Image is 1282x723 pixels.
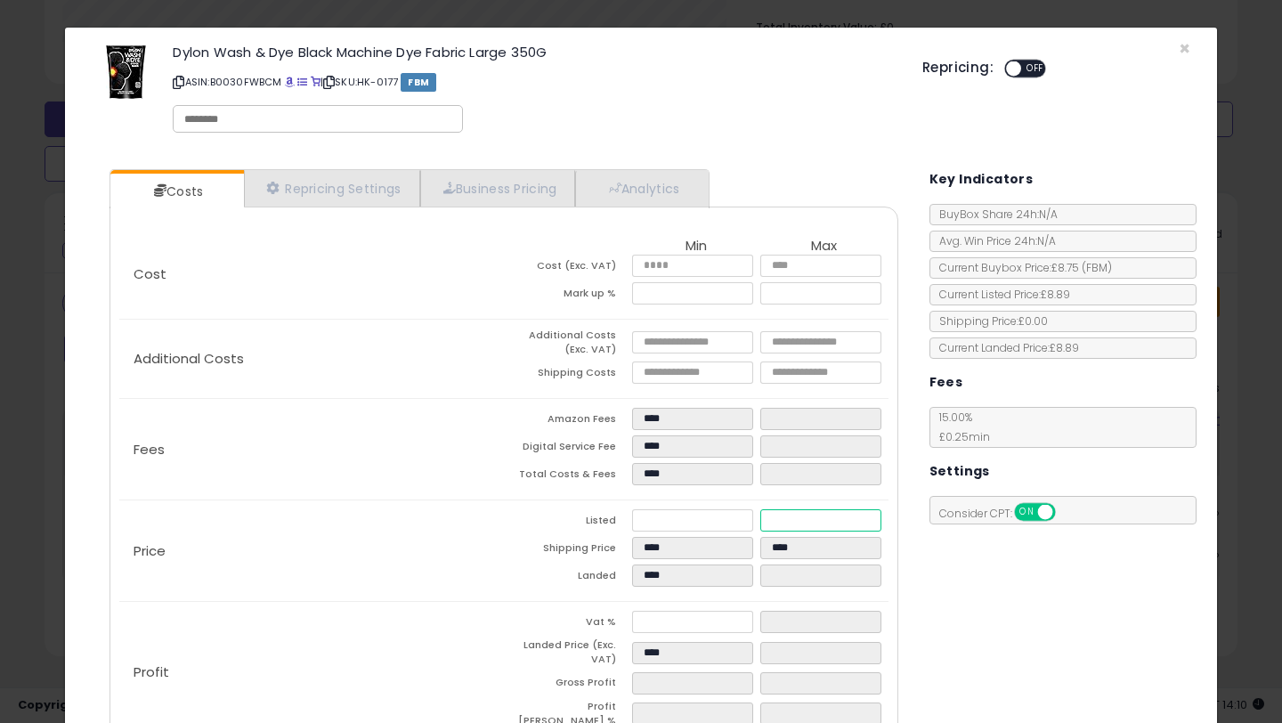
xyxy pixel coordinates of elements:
th: Max [760,239,888,255]
p: Fees [119,443,504,457]
a: Repricing Settings [244,170,420,207]
h3: Dylon Wash & Dye Black Machine Dye Fabric Large 350G [173,45,896,59]
span: Shipping Price: £0.00 [930,313,1048,329]
td: Shipping Costs [504,361,632,389]
a: Your listing only [311,75,320,89]
h5: Fees [929,371,963,394]
td: Mark up % [504,282,632,310]
a: Business Pricing [420,170,576,207]
td: Digital Service Fee [504,435,632,463]
p: ASIN: B0030FWBCM | SKU: HK-0177 [173,68,896,96]
h5: Repricing: [922,61,994,75]
td: Total Costs & Fees [504,463,632,491]
td: Listed [504,509,632,537]
h5: Key Indicators [929,168,1034,191]
th: Min [632,239,760,255]
span: 15.00 % [930,410,990,444]
span: £8.75 [1051,260,1112,275]
span: Current Landed Price: £8.89 [930,340,1079,355]
td: Landed [504,565,632,592]
td: Landed Price (Exc. VAT) [504,638,632,671]
td: Cost (Exc. VAT) [504,255,632,282]
span: Current Buybox Price: [930,260,1112,275]
a: BuyBox page [285,75,295,89]
p: Price [119,544,504,558]
span: BuyBox Share 24h: N/A [930,207,1058,222]
span: FBM [401,73,436,92]
span: £0.25 min [930,429,990,444]
span: Consider CPT: [930,506,1079,521]
a: Analytics [575,170,707,207]
span: Current Listed Price: £8.89 [930,287,1070,302]
a: All offer listings [297,75,307,89]
td: Amazon Fees [504,408,632,435]
span: OFF [1021,61,1050,77]
p: Additional Costs [119,352,504,366]
p: Cost [119,267,504,281]
p: Profit [119,665,504,679]
h5: Settings [929,460,990,483]
td: Gross Profit [504,672,632,700]
span: ( FBM ) [1082,260,1112,275]
span: ON [1016,505,1038,520]
img: 41hkBk0z7lL._SL60_.jpg [106,45,146,99]
span: Avg. Win Price 24h: N/A [930,233,1056,248]
span: × [1179,36,1190,61]
span: OFF [1052,505,1081,520]
a: Costs [110,174,242,209]
td: Vat % [504,611,632,638]
td: Additional Costs (Exc. VAT) [504,329,632,361]
td: Shipping Price [504,537,632,565]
